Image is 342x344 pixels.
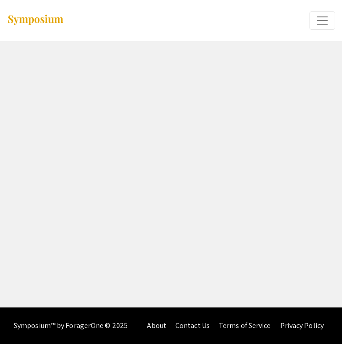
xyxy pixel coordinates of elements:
button: Expand or Collapse Menu [309,11,335,30]
a: Terms of Service [219,321,271,330]
a: About [147,321,166,330]
div: Symposium™ by ForagerOne © 2025 [14,307,128,344]
img: Symposium by ForagerOne [7,14,64,26]
a: Privacy Policy [280,321,324,330]
a: Contact Us [175,321,210,330]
